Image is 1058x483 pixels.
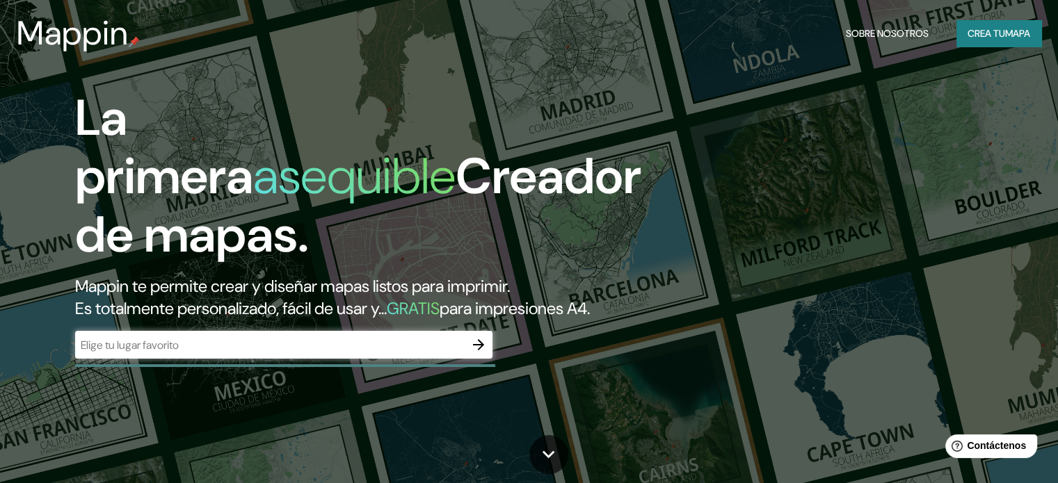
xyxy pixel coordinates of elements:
[17,11,129,55] font: Mappin
[75,85,253,208] font: La primera
[840,20,934,47] button: Sobre nosotros
[75,337,465,353] input: Elige tu lugar favorito
[75,275,510,297] font: Mappin te permite crear y diseñar mapas listos para imprimir.
[968,27,1005,40] font: Crea tu
[956,20,1041,47] button: Crea tumapa
[934,429,1043,468] iframe: Lanzador de widgets de ayuda
[1005,27,1030,40] font: mapa
[440,297,590,319] font: para impresiones A4.
[387,297,440,319] font: GRATIS
[129,36,140,47] img: pin de mapeo
[253,144,456,208] font: asequible
[75,144,641,267] font: Creador de mapas.
[846,27,929,40] font: Sobre nosotros
[75,297,387,319] font: Es totalmente personalizado, fácil de usar y...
